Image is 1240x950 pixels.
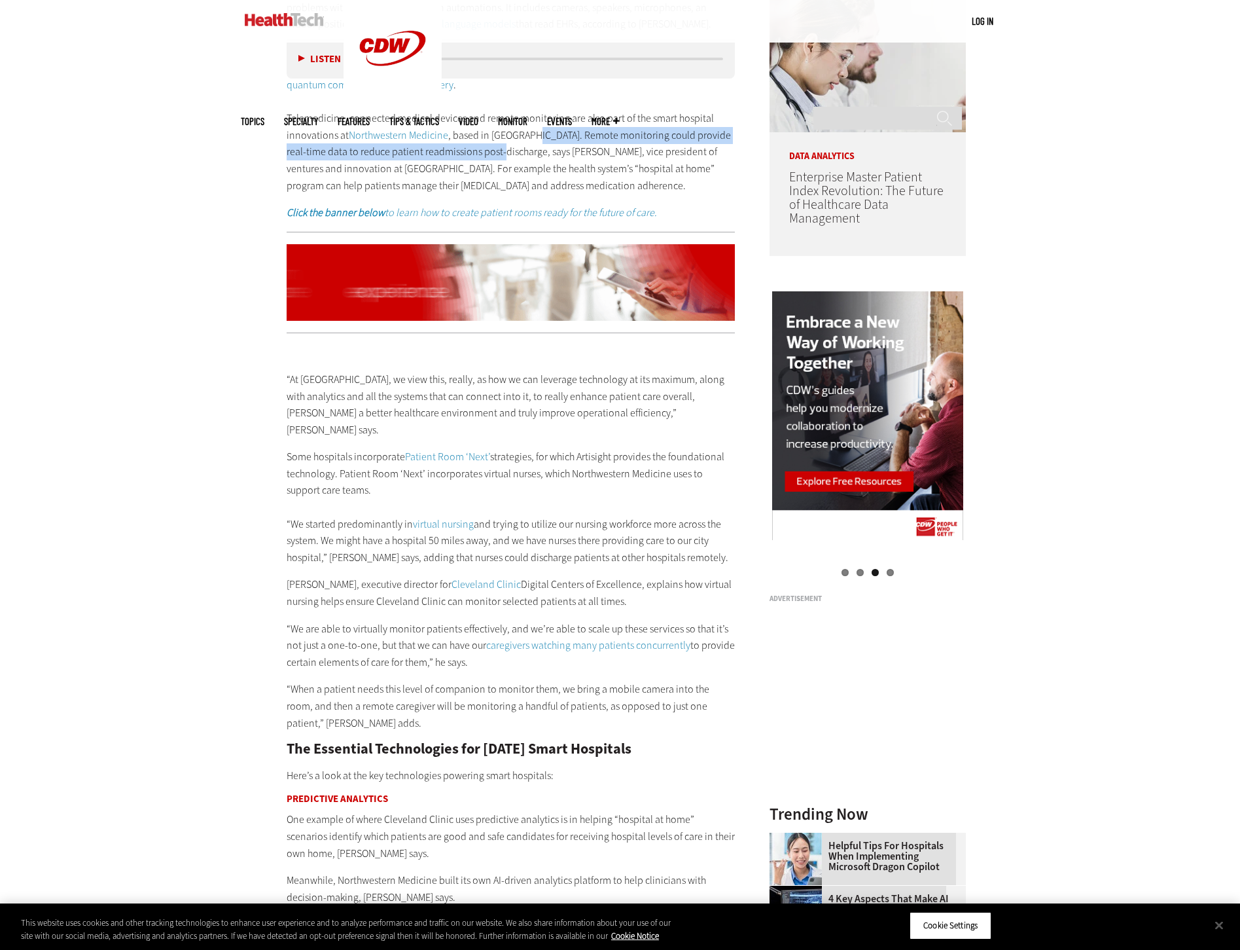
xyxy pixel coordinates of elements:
[287,681,735,731] p: “When a patient needs this level of companion to monitor them, we bring a mobile camera into the ...
[611,930,659,941] a: More information about your privacy
[841,569,849,576] a: 1
[498,117,527,126] a: MonITor
[287,244,735,321] img: ht-patientroomnext-animated-2025-learnhow-desktop
[770,886,822,938] img: Desktop monitor with brain AI concept
[287,872,735,905] p: Meanwhile, Northwestern Medicine built its own AI-driven analytics platform to help clinicians wi...
[486,638,690,652] a: caregivers watching many patients concurrently
[287,621,735,671] p: “We are able to virtually monitor patients effectively, and we’re able to scale up these services...
[857,569,864,576] a: 2
[789,168,944,227] a: Enterprise Master Patient Index Revolution: The Future of Healthcare Data Management
[872,569,879,576] a: 3
[241,117,264,126] span: Topics
[405,450,490,464] a: Patient Room ‘Next’
[972,14,993,28] div: User menu
[770,608,966,771] iframe: advertisement
[770,833,828,843] a: Doctor using phone to dictate to tablet
[770,595,966,602] h3: Advertisement
[910,912,991,940] button: Cookie Settings
[770,841,958,872] a: Helpful Tips for Hospitals When Implementing Microsoft Dragon Copilot
[592,117,619,126] span: More
[287,371,735,438] p: “At [GEOGRAPHIC_DATA], we view this, really, as how we can leverage technology at its maximum, al...
[287,811,735,862] p: One example of where Cleveland Clinic uses predictive analytics is in helping “hospital at home” ...
[772,291,963,542] img: modern collaboration right rail
[770,132,966,161] p: Data Analytics
[287,576,735,610] p: [PERSON_NAME], executive director for Digital Centers of Excellence, explains how virtual nursing...
[547,117,572,126] a: Events
[459,117,478,126] a: Video
[770,894,958,925] a: 4 Key Aspects That Make AI PCs Attractive to Healthcare Workers
[287,742,735,756] h2: The Essential Technologies for [DATE] Smart Hospitals
[338,117,370,126] a: Features
[770,833,822,885] img: Doctor using phone to dictate to tablet
[770,806,966,822] h3: Trending Now
[287,767,735,784] p: Here’s a look at the key technologies powering smart hospitals:
[245,13,324,26] img: Home
[389,117,439,126] a: Tips & Tactics
[287,206,657,219] em: to learn how to create patient rooms ready for the future of care.
[284,117,318,126] span: Specialty
[21,917,682,942] div: This website uses cookies and other tracking technologies to enhance user experience and to analy...
[452,577,521,591] a: Cleveland Clinic
[770,886,828,896] a: Desktop monitor with brain AI concept
[287,206,657,219] a: Click the banner belowto learn how to create patient rooms ready for the future of care.
[287,448,735,566] p: Some hospitals incorporate strategies, for which Artisight provides the foundational technology. ...
[287,206,385,219] strong: Click the banner below
[413,517,474,531] a: virtual nursing
[887,569,894,576] a: 4
[972,15,993,27] a: Log in
[344,86,442,100] a: CDW
[1205,911,1233,940] button: Close
[287,794,735,804] h3: Predictive Analytics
